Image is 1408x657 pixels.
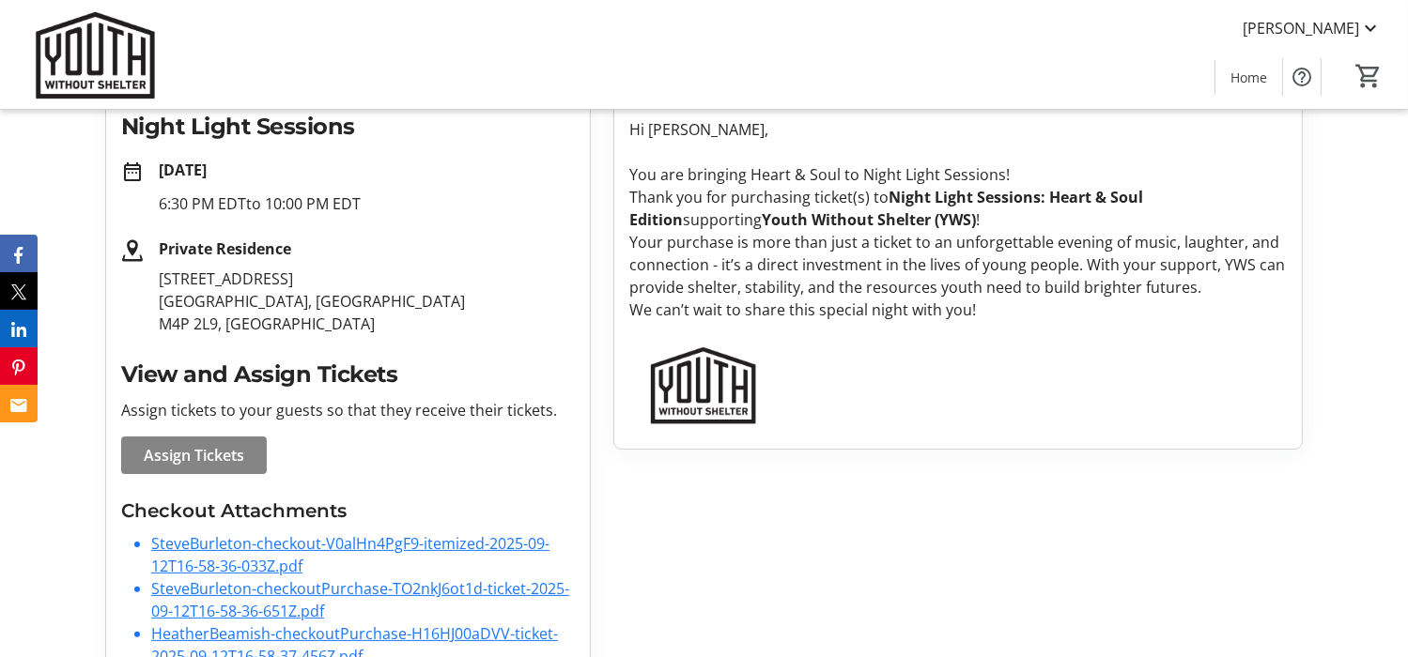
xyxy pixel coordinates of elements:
[1283,58,1321,96] button: Help
[1230,68,1267,87] span: Home
[159,160,207,180] strong: [DATE]
[1352,59,1385,93] button: Cart
[629,231,1287,298] p: Your purchase is more than just a ticket to an unforgettable evening of music, laughter, and conn...
[159,238,291,259] strong: Private Residence
[121,160,144,183] mat-icon: date_range
[159,192,575,215] p: 6:30 PM EDT to 10:00 PM EDT
[121,110,575,144] h2: Night Light Sessions
[762,209,976,230] strong: Youth Without Shelter (YWS)
[159,267,575,335] p: [STREET_ADDRESS] [GEOGRAPHIC_DATA], [GEOGRAPHIC_DATA] M4P 2L9, [GEOGRAPHIC_DATA]
[629,118,1287,141] p: Hi [PERSON_NAME],
[1215,60,1282,95] a: Home
[629,186,1287,231] p: Thank you for purchasing ticket(s) to supporting !
[629,298,1287,321] p: We can’t wait to share this special night with you!
[121,497,575,525] h3: Checkout Attachments
[144,444,244,466] span: Assign Tickets
[151,533,549,576] a: SteveBurleton-checkout-V0alHn4PgF9-itemized-2025-09-12T16-58-36-033Z.pdf
[1243,17,1359,39] span: [PERSON_NAME]
[629,344,777,426] img: Youth Without Shelter logo
[121,399,575,421] p: Assign tickets to your guests so that they receive their tickets.
[121,436,267,474] a: Assign Tickets
[11,8,178,101] img: Youth Without Shelter's Logo
[1228,13,1397,43] button: [PERSON_NAME]
[629,163,1287,186] p: You are bringing Heart & Soul to Night Light Sessions!
[151,578,569,621] a: SteveBurleton-checkoutPurchase-TO2nkJ6ot1d-ticket-2025-09-12T16-58-36-651Z.pdf
[121,358,575,391] h2: View and Assign Tickets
